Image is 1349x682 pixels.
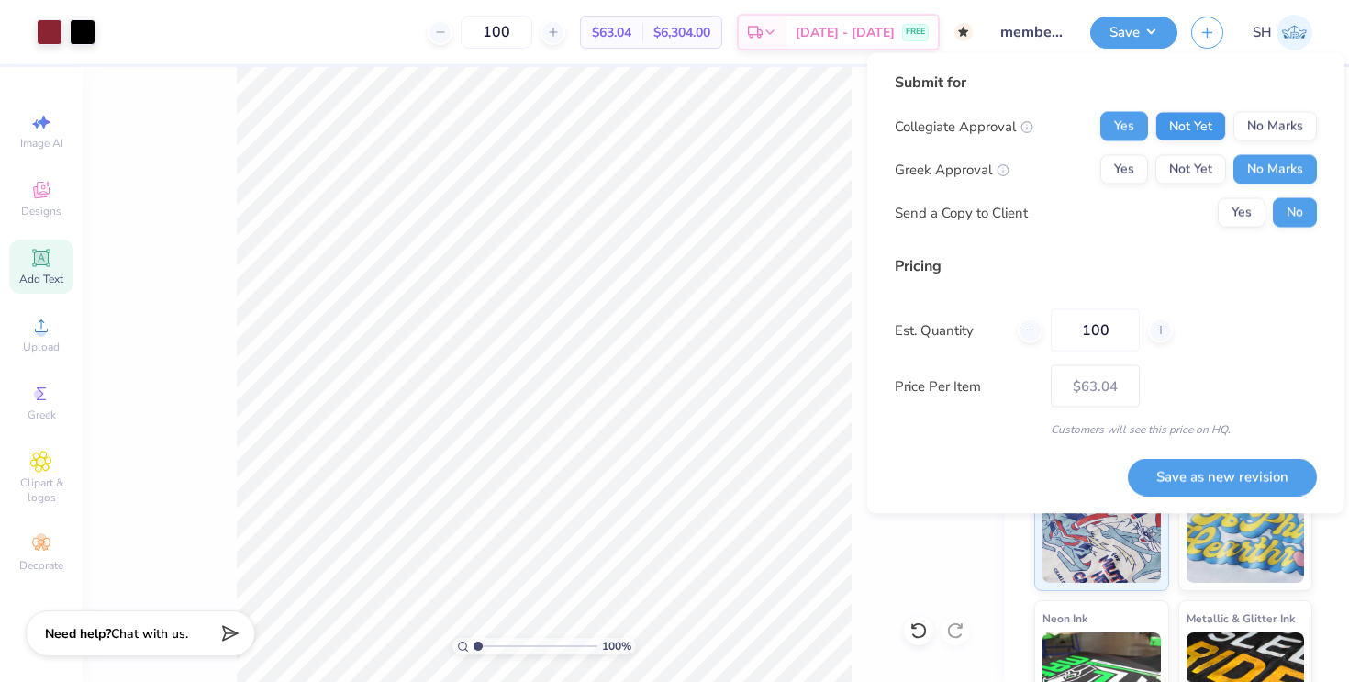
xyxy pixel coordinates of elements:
span: [DATE] - [DATE] [796,23,895,42]
button: Yes [1100,112,1148,141]
button: Save as new revision [1128,458,1317,496]
label: Price Per Item [895,375,1037,397]
button: Not Yet [1155,112,1226,141]
span: Metallic & Glitter Ink [1187,609,1295,628]
button: Yes [1100,155,1148,184]
span: Designs [21,204,61,218]
button: No Marks [1233,112,1317,141]
span: SH [1253,22,1272,43]
input: Untitled Design [987,14,1076,50]
img: Sofia Hristidis [1277,15,1312,50]
button: Yes [1218,198,1265,228]
span: $6,304.00 [653,23,710,42]
img: Puff Ink [1187,491,1305,583]
span: Upload [23,340,60,354]
button: No Marks [1233,155,1317,184]
div: Pricing [895,255,1317,277]
input: – – [461,16,532,49]
div: Submit for [895,72,1317,94]
strong: Need help? [45,625,111,643]
span: Add Text [19,272,63,286]
span: Greek [28,408,56,422]
input: – – [1051,309,1140,352]
button: Save [1090,17,1177,49]
span: Neon Ink [1042,609,1087,628]
div: Send a Copy to Client [895,202,1028,223]
div: Greek Approval [895,159,1009,180]
span: Clipart & logos [9,475,73,505]
span: 100 % [602,638,631,654]
span: FREE [906,26,925,39]
div: Collegiate Approval [895,116,1033,137]
span: Chat with us. [111,625,188,643]
a: SH [1253,15,1312,50]
div: Customers will see this price on HQ. [895,421,1317,438]
button: No [1273,198,1317,228]
label: Est. Quantity [895,319,1004,341]
span: $63.04 [592,23,631,42]
img: Standard [1042,491,1161,583]
button: Not Yet [1155,155,1226,184]
span: Image AI [20,136,63,151]
span: Decorate [19,558,63,573]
